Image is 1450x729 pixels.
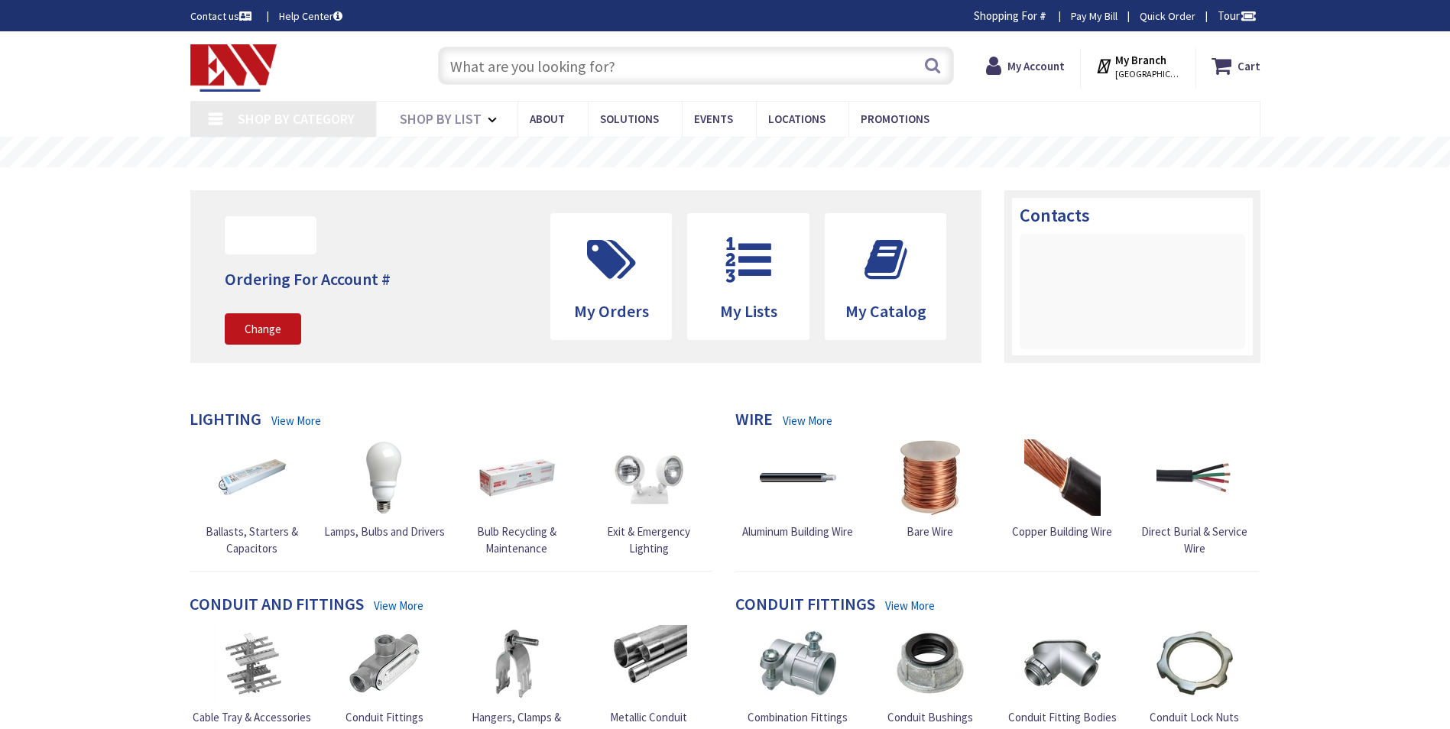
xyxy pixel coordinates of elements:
h4: Wire [735,410,773,432]
a: Conduit Fitting Bodies Conduit Fitting Bodies [1008,625,1117,725]
a: View More [885,598,935,614]
div: My Branch [GEOGRAPHIC_DATA], [GEOGRAPHIC_DATA] [1095,52,1180,79]
a: My Account [986,52,1065,79]
a: Bulb Recycling & Maintenance Bulb Recycling & Maintenance [454,439,579,556]
a: Copper Building Wire Copper Building Wire [1012,439,1112,539]
a: Direct Burial & Service Wire Direct Burial & Service Wire [1132,439,1257,556]
h4: Conduit Fittings [735,595,875,617]
input: What are you looking for? [438,47,954,85]
a: Combination Fittings Combination Fittings [748,625,848,725]
a: Exit & Emergency Lighting Exit & Emergency Lighting [586,439,712,556]
a: Help Center [279,8,342,24]
img: Exit & Emergency Lighting [611,439,687,516]
span: Metallic Conduit [610,710,687,724]
a: Bare Wire Bare Wire [892,439,968,539]
span: [GEOGRAPHIC_DATA], [GEOGRAPHIC_DATA] [1115,68,1180,80]
span: Lamps, Bulbs and Drivers [324,524,445,539]
a: Metallic Conduit Metallic Conduit [610,625,687,725]
h3: Contacts [1020,206,1245,225]
img: Hangers, Clamps & Supports [478,625,555,701]
img: Conduit Fitting Bodies [1024,625,1101,701]
a: Pay My Bill [1071,8,1118,24]
h4: Lighting [190,410,261,432]
span: Direct Burial & Service Wire [1141,524,1247,555]
a: Ballasts, Starters & Capacitors Ballasts, Starters & Capacitors [190,439,315,556]
img: Direct Burial & Service Wire [1156,439,1233,516]
span: Conduit Bushings [887,710,973,724]
a: Cable Tray & Accessories Cable Tray & Accessories [193,625,311,725]
span: Exit & Emergency Lighting [607,524,690,555]
h4: Conduit and Fittings [190,595,364,617]
img: Ballasts, Starters & Capacitors [214,439,290,516]
img: Bulb Recycling & Maintenance [478,439,555,516]
strong: Cart [1238,52,1260,79]
span: Cable Tray & Accessories [193,710,311,724]
span: Conduit Fitting Bodies [1008,710,1117,724]
span: Shop By Category [238,110,355,128]
span: Bulb Recycling & Maintenance [477,524,556,555]
img: Bare Wire [892,439,968,516]
span: Copper Building Wire [1012,524,1112,539]
span: Locations [768,112,826,126]
img: Conduit Lock Nuts [1156,625,1233,701]
span: Combination Fittings [748,710,848,724]
img: Cable Tray & Accessories [214,625,290,701]
strong: # [1040,8,1046,23]
a: Conduit Lock Nuts Conduit Lock Nuts [1150,625,1239,725]
a: My Lists [688,214,809,339]
a: Change [225,313,301,345]
span: Conduit Fittings [345,710,423,724]
span: Bare Wire [907,524,953,539]
span: Events [694,112,733,126]
span: My Catalog [845,300,926,322]
a: Aluminum Building Wire Aluminum Building Wire [742,439,853,539]
span: Shop By List [400,110,482,128]
a: View More [374,598,423,614]
img: Copper Building Wire [1024,439,1101,516]
a: Cart [1212,52,1260,79]
span: Solutions [600,112,659,126]
a: Contact us [190,8,255,24]
img: Conduit Bushings [892,625,968,701]
span: About [530,112,565,126]
img: Aluminum Building Wire [760,439,836,516]
span: Conduit Lock Nuts [1150,710,1239,724]
strong: My Branch [1115,53,1166,67]
img: Combination Fittings [760,625,836,701]
img: Lamps, Bulbs and Drivers [346,439,423,516]
a: My Catalog [826,214,946,339]
a: My Orders [551,214,672,339]
span: Shopping For [974,8,1037,23]
img: Metallic Conduit [611,625,687,701]
span: Tour [1218,8,1257,23]
a: Quick Order [1140,8,1195,24]
span: My Lists [720,300,777,322]
span: My Orders [574,300,649,322]
a: Conduit Fittings Conduit Fittings [345,625,423,725]
h4: Ordering For Account # [225,270,391,288]
img: Electrical Wholesalers, Inc. [190,44,277,92]
a: Lamps, Bulbs and Drivers Lamps, Bulbs and Drivers [324,439,445,539]
a: Conduit Bushings Conduit Bushings [887,625,973,725]
strong: My Account [1007,59,1065,73]
span: Promotions [861,112,929,126]
a: View More [783,413,832,429]
a: View More [271,413,321,429]
span: Aluminum Building Wire [742,524,853,539]
span: Ballasts, Starters & Capacitors [206,524,298,555]
img: Conduit Fittings [346,625,423,701]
